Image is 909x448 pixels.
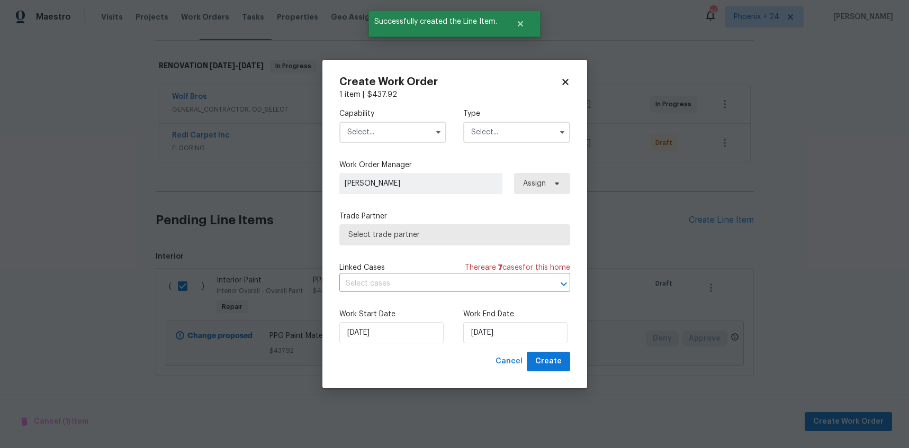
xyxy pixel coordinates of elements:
button: Create [527,352,570,371]
label: Work Order Manager [339,160,570,170]
button: Close [503,13,538,34]
label: Capability [339,108,446,119]
h2: Create Work Order [339,77,561,87]
span: Linked Cases [339,262,385,273]
span: Assign [523,178,546,189]
input: Select... [339,122,446,143]
span: Cancel [496,355,523,368]
span: [PERSON_NAME] [345,178,497,189]
span: There are case s for this home [465,262,570,273]
button: Open [556,277,571,291]
span: 7 [498,264,502,271]
input: Select cases [339,276,541,292]
span: Select trade partner [348,230,561,240]
button: Show options [556,126,569,139]
input: Select... [463,122,570,143]
input: M/D/YYYY [339,322,444,343]
span: $ 437.92 [367,91,397,98]
label: Work Start Date [339,309,446,319]
label: Type [463,108,570,119]
label: Work End Date [463,309,570,319]
label: Trade Partner [339,211,570,222]
span: Successfully created the Line Item. [368,11,503,33]
div: 1 item | [339,89,570,100]
input: M/D/YYYY [463,322,568,343]
span: Create [535,355,562,368]
button: Show options [432,126,445,139]
button: Cancel [491,352,527,371]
